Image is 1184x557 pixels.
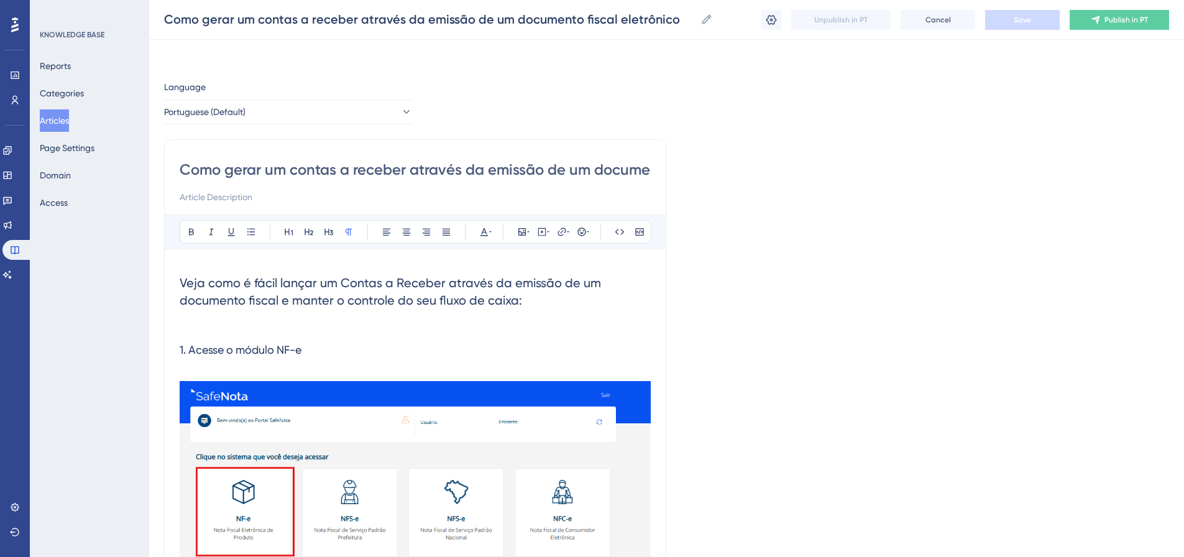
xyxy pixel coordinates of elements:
[180,275,604,308] span: Veja como é fácil lançar um Contas a Receber através da emissão de um documento fiscal e manter o...
[164,99,413,124] button: Portuguese (Default)
[180,160,651,180] input: Article Title
[164,80,206,94] span: Language
[791,10,891,30] button: Unpublish in PT
[40,55,71,77] button: Reports
[1014,15,1031,25] span: Save
[40,82,84,104] button: Categories
[180,190,651,205] input: Article Description
[925,15,951,25] span: Cancel
[901,10,975,30] button: Cancel
[1104,15,1148,25] span: Publish in PT
[180,343,301,356] span: 1. Acesse o módulo NF-e
[164,104,246,119] span: Portuguese (Default)
[40,137,94,159] button: Page Settings
[40,109,69,132] button: Articles
[1070,10,1169,30] button: Publish in PT
[40,164,71,186] button: Domain
[985,10,1060,30] button: Save
[40,191,68,214] button: Access
[40,30,104,40] div: KNOWLEDGE BASE
[814,15,868,25] span: Unpublish in PT
[164,11,695,28] input: Article Name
